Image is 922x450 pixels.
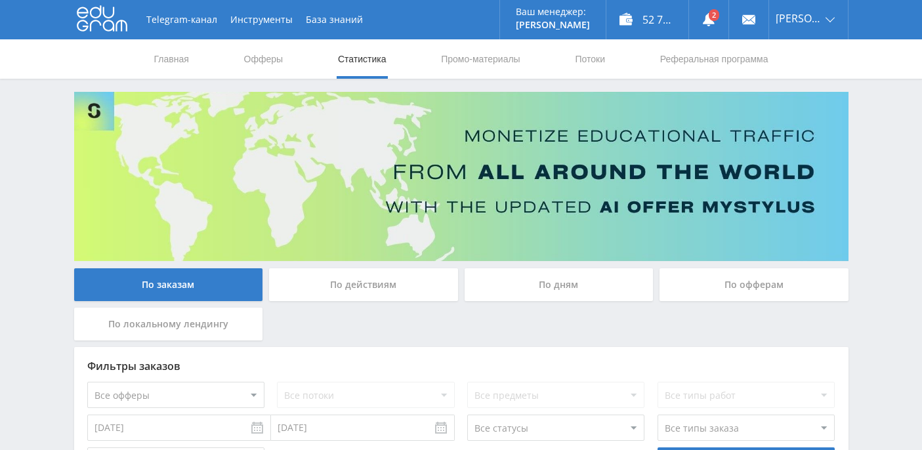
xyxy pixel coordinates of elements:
a: Главная [153,39,190,79]
div: По действиям [269,268,458,301]
p: [PERSON_NAME] [516,20,590,30]
a: Статистика [337,39,388,79]
a: Промо-материалы [440,39,521,79]
div: По офферам [660,268,849,301]
a: Реферальная программа [659,39,770,79]
p: Ваш менеджер: [516,7,590,17]
div: Фильтры заказов [87,360,835,372]
div: По дням [465,268,654,301]
a: Офферы [243,39,285,79]
a: Потоки [574,39,606,79]
span: [PERSON_NAME] [776,13,822,24]
div: По локальному лендингу [74,308,263,340]
div: По заказам [74,268,263,301]
img: Banner [74,92,849,261]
